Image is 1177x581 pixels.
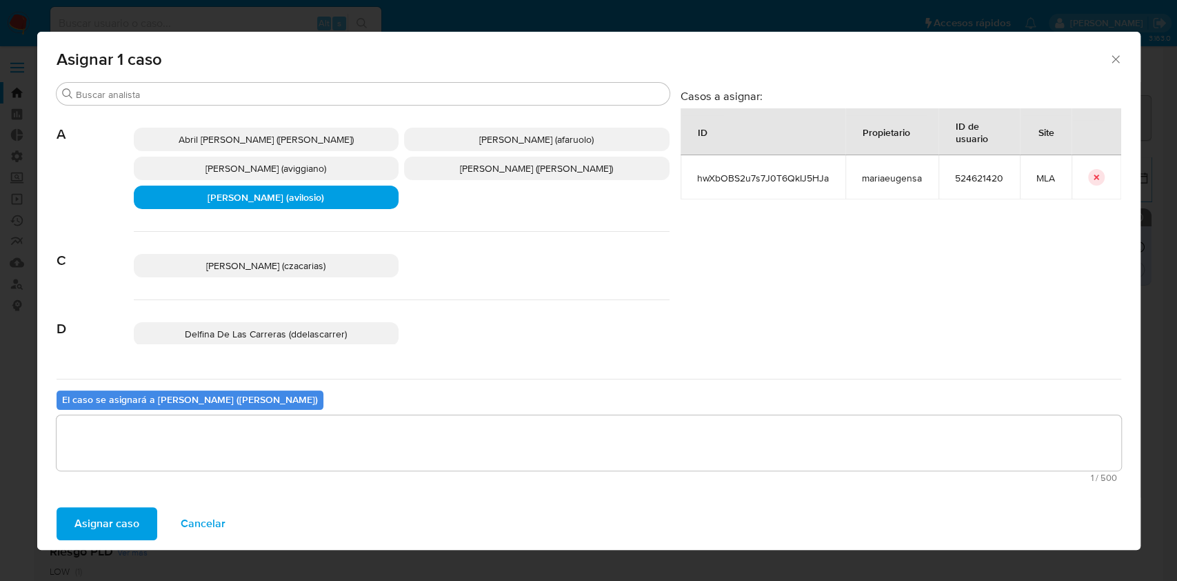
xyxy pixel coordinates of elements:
[57,300,134,337] span: D
[939,109,1019,155] div: ID de usuario
[57,106,134,143] span: A
[206,259,325,273] span: [PERSON_NAME] (czacarias)
[862,172,922,184] span: mariaeugensa
[62,88,73,99] button: Buscar
[185,327,347,341] span: Delfina De Las Carreras (ddelascarrer)
[404,128,670,151] div: [PERSON_NAME] (afaruolo)
[1022,115,1071,148] div: Site
[134,157,399,180] div: [PERSON_NAME] (aviggiano)
[57,51,1109,68] span: Asignar 1 caso
[74,509,139,539] span: Asignar caso
[134,254,399,277] div: [PERSON_NAME] (czacarias)
[846,115,927,148] div: Propietario
[404,157,670,180] div: [PERSON_NAME] ([PERSON_NAME])
[208,190,324,204] span: [PERSON_NAME] (avilosio)
[479,132,594,146] span: [PERSON_NAME] (afaruolo)
[1088,169,1105,186] button: icon-button
[134,128,399,151] div: Abril [PERSON_NAME] ([PERSON_NAME])
[205,161,326,175] span: [PERSON_NAME] (aviggiano)
[681,89,1121,103] h3: Casos a asignar:
[61,473,1117,482] span: Máximo 500 caracteres
[179,132,354,146] span: Abril [PERSON_NAME] ([PERSON_NAME])
[955,172,1003,184] span: 524621420
[181,509,225,539] span: Cancelar
[460,161,613,175] span: [PERSON_NAME] ([PERSON_NAME])
[134,186,399,209] div: [PERSON_NAME] (avilosio)
[57,232,134,269] span: C
[76,88,664,101] input: Buscar analista
[681,115,724,148] div: ID
[163,507,243,540] button: Cancelar
[57,507,157,540] button: Asignar caso
[697,172,829,184] span: hwXbOBS2u7s7J0T6QkIJ5HJa
[134,322,399,346] div: Delfina De Las Carreras (ddelascarrer)
[1036,172,1055,184] span: MLA
[62,393,318,406] b: El caso se asignará a [PERSON_NAME] ([PERSON_NAME])
[37,32,1140,550] div: assign-modal
[1109,52,1121,65] button: Cerrar ventana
